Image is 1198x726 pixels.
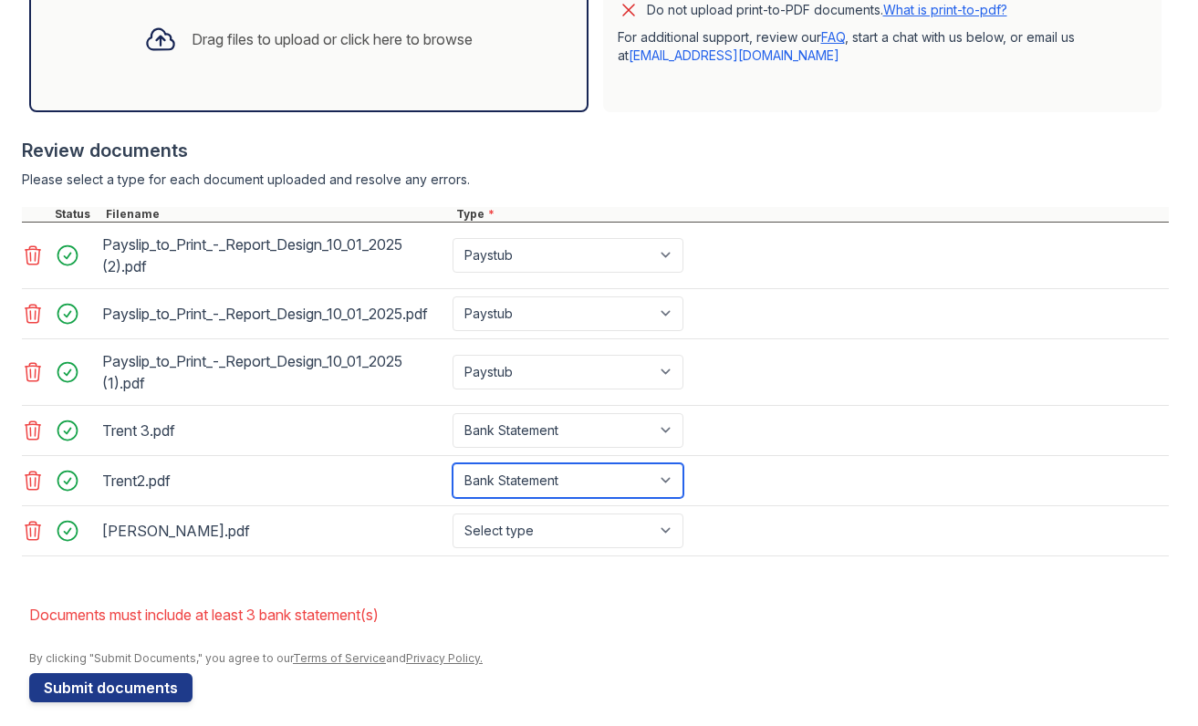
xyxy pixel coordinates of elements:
li: Documents must include at least 3 bank statement(s) [29,596,1169,633]
p: For additional support, review our , start a chat with us below, or email us at [618,28,1148,65]
a: What is print-to-pdf? [883,2,1007,17]
div: Filename [102,207,453,222]
div: Trent 3.pdf [102,416,445,445]
a: FAQ [821,29,845,45]
a: Terms of Service [293,651,386,665]
div: Payslip_to_Print_-_Report_Design_10_01_2025 (2).pdf [102,230,445,281]
div: Please select a type for each document uploaded and resolve any errors. [22,171,1169,189]
p: Do not upload print-to-PDF documents. [647,1,1007,19]
a: Privacy Policy. [406,651,483,665]
div: [PERSON_NAME].pdf [102,516,445,545]
div: Payslip_to_Print_-_Report_Design_10_01_2025 (1).pdf [102,347,445,398]
div: Payslip_to_Print_-_Report_Design_10_01_2025.pdf [102,299,445,328]
div: Trent2.pdf [102,466,445,495]
div: Type [453,207,1169,222]
div: Review documents [22,138,1169,163]
a: [EMAIL_ADDRESS][DOMAIN_NAME] [629,47,839,63]
div: Drag files to upload or click here to browse [192,28,473,50]
div: By clicking "Submit Documents," you agree to our and [29,651,1169,666]
div: Status [51,207,102,222]
button: Submit documents [29,673,193,702]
